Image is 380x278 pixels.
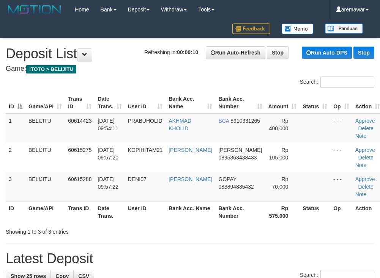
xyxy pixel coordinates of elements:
td: - - - [330,114,352,143]
th: User ID: activate to sort column ascending [125,92,166,114]
th: Status: activate to sort column ascending [300,92,330,114]
span: Rp 105,000 [269,147,289,161]
span: BCA [218,118,229,124]
a: Note [355,162,367,168]
th: Trans ID [65,201,95,223]
td: - - - [330,143,352,172]
a: Approve [355,118,375,124]
td: 1 [6,114,25,143]
h1: Deposit List [6,46,374,61]
th: Bank Acc. Name [166,201,215,223]
img: Button%20Memo.svg [282,23,314,34]
a: Run Auto-Refresh [206,46,265,59]
a: Delete [358,184,373,190]
td: BELIJITU [25,172,65,201]
h4: Game: [6,65,374,73]
a: Note [355,191,367,197]
a: AKHMAD KHOLID [169,118,191,131]
span: Refreshing in: [144,49,198,55]
input: Search: [320,77,374,88]
span: 60615288 [68,176,91,182]
th: Game/API: activate to sort column ascending [25,92,65,114]
th: Rp 575.000 [265,201,300,223]
span: PRABUHOLID [128,118,162,124]
th: Op: activate to sort column ascending [330,92,352,114]
td: BELIJITU [25,143,65,172]
th: Bank Acc. Name: activate to sort column ascending [166,92,215,114]
td: 2 [6,143,25,172]
th: ID [6,201,25,223]
a: Stop [267,46,289,59]
th: Bank Acc. Number [215,201,265,223]
span: [PERSON_NAME] [218,147,262,153]
td: 3 [6,172,25,201]
a: Approve [355,176,375,182]
a: Note [355,133,367,139]
span: [DATE] 09:54:11 [98,118,118,131]
td: BELIJITU [25,114,65,143]
div: Showing 1 to 3 of 3 entries [6,225,153,236]
th: ID: activate to sort column descending [6,92,25,114]
a: Delete [358,155,373,161]
span: Copy 083894885432 to clipboard [218,184,254,190]
span: 60615275 [68,147,91,153]
th: Date Trans.: activate to sort column ascending [95,92,125,114]
span: GOPAY [218,176,236,182]
th: Game/API [25,201,65,223]
label: Search: [300,77,374,88]
span: DENI07 [128,176,147,182]
a: [PERSON_NAME] [169,147,212,153]
img: MOTION_logo.png [6,4,63,15]
img: Feedback.jpg [232,23,270,34]
a: Delete [358,125,373,131]
td: - - - [330,172,352,201]
a: Stop [353,47,374,59]
span: Rp 70,000 [272,176,289,190]
span: Rp 400,000 [269,118,289,131]
span: ITOTO > BELIJITU [26,65,76,73]
a: [PERSON_NAME] [169,176,212,182]
th: Status [300,201,330,223]
span: KOPIHITAM21 [128,147,163,153]
th: Bank Acc. Number: activate to sort column ascending [215,92,265,114]
th: Date Trans. [95,201,125,223]
strong: 00:00:10 [177,49,198,55]
span: Copy 0895363438433 to clipboard [218,155,257,161]
span: 60614423 [68,118,91,124]
h1: Latest Deposit [6,251,374,266]
th: Trans ID: activate to sort column ascending [65,92,95,114]
img: panduan.png [325,23,363,34]
a: Run Auto-DPS [302,47,352,59]
th: Amount: activate to sort column ascending [265,92,300,114]
th: User ID [125,201,166,223]
span: [DATE] 09:57:20 [98,147,118,161]
span: Copy 8910331265 to clipboard [230,118,260,124]
a: Approve [355,147,375,153]
th: Op [330,201,352,223]
span: [DATE] 09:57:22 [98,176,118,190]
